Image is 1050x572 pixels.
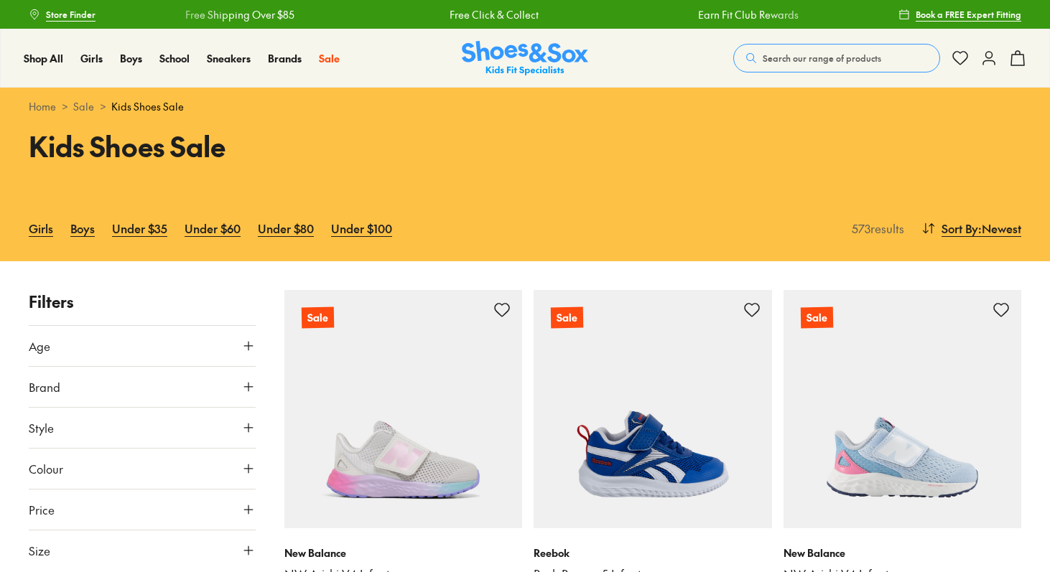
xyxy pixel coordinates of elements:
p: Reebok [534,545,772,561]
span: Sort By [942,220,978,237]
a: Shop All [24,51,63,66]
span: Shop All [24,51,63,65]
span: Brand [29,378,60,395]
a: Sale [73,99,94,114]
button: Colour [29,449,256,489]
a: Brands [268,51,302,66]
button: Sort By:Newest [921,212,1021,244]
button: Search our range of products [733,44,940,72]
button: Price [29,489,256,530]
button: Size [29,530,256,571]
a: Sale [284,290,523,528]
span: Brands [268,51,302,65]
span: : Newest [978,220,1021,237]
span: Sneakers [207,51,251,65]
span: Sale [319,51,340,65]
a: Earn Fit Club Rewards [697,7,797,22]
a: Boys [70,212,95,244]
a: Sale [534,290,772,528]
a: Sale [319,51,340,66]
button: Brand [29,367,256,407]
a: Sale [784,290,1022,528]
a: Book a FREE Expert Fitting [898,1,1021,27]
a: Boys [120,51,142,66]
span: Size [29,542,50,559]
button: Style [29,408,256,448]
span: Boys [120,51,142,65]
span: Age [29,337,50,355]
a: Under $60 [185,212,241,244]
p: Sale [800,307,832,329]
p: New Balance [284,545,523,561]
p: Sale [551,307,583,329]
div: > > [29,99,1021,114]
img: SNS_Logo_Responsive.svg [462,41,588,76]
p: New Balance [784,545,1022,561]
a: Shoes & Sox [462,41,588,76]
span: Price [29,501,55,518]
a: Under $35 [112,212,167,244]
span: Store Finder [46,8,96,21]
a: Girls [80,51,103,66]
span: School [159,51,190,65]
span: Search our range of products [763,52,881,65]
p: 573 results [846,220,904,237]
a: Store Finder [29,1,96,27]
a: Under $80 [258,212,314,244]
a: Sneakers [207,51,251,66]
a: Girls [29,212,53,244]
p: Filters [29,290,256,314]
span: Girls [80,51,103,65]
span: Colour [29,460,63,477]
span: Kids Shoes Sale [111,99,184,114]
a: School [159,51,190,66]
a: Under $100 [331,212,392,244]
a: Free Shipping Over $85 [184,7,293,22]
span: Book a FREE Expert Fitting [916,8,1021,21]
button: Age [29,326,256,366]
p: Sale [301,307,333,329]
h1: Kids Shoes Sale [29,126,508,167]
a: Home [29,99,56,114]
a: Free Click & Collect [448,7,537,22]
span: Style [29,419,54,436]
